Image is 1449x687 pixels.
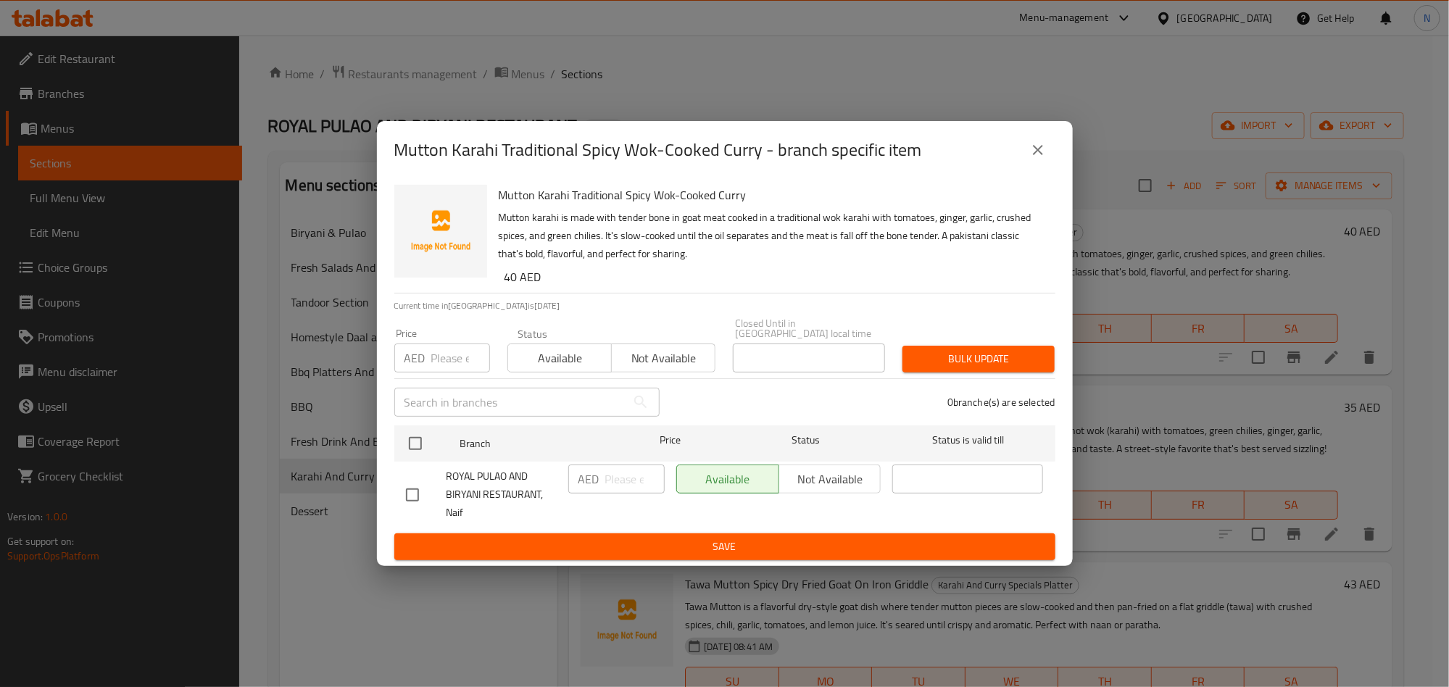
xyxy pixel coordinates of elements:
span: Status [730,431,881,449]
span: Bulk update [914,350,1043,368]
span: Save [406,538,1044,556]
input: Search in branches [394,388,626,417]
p: AED [404,349,425,367]
h6: Mutton Karahi Traditional Spicy Wok-Cooked Curry [499,185,1044,205]
span: ROYAL PULAO AND BIRYANI RESTAURANT, Naif [447,467,557,522]
input: Please enter price [605,465,665,494]
button: close [1021,133,1055,167]
p: Mutton karahi is made with tender bone in goat meat cooked in a traditional wok karahi with tomat... [499,209,1044,263]
span: Price [622,431,718,449]
span: Not available [618,348,710,369]
button: Save [394,533,1055,560]
p: 0 branche(s) are selected [947,395,1055,409]
img: Mutton Karahi Traditional Spicy Wok-Cooked Curry [394,185,487,278]
h2: Mutton Karahi Traditional Spicy Wok-Cooked Curry - branch specific item [394,138,922,162]
h6: 40 AED [505,267,1044,287]
button: Available [507,343,612,372]
p: AED [578,470,599,488]
button: Not available [611,343,715,372]
input: Please enter price [431,343,490,372]
span: Status is valid till [892,431,1043,449]
button: Bulk update [902,346,1055,372]
span: Available [514,348,606,369]
span: Branch [460,435,610,453]
p: Current time in [GEOGRAPHIC_DATA] is [DATE] [394,299,1055,312]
